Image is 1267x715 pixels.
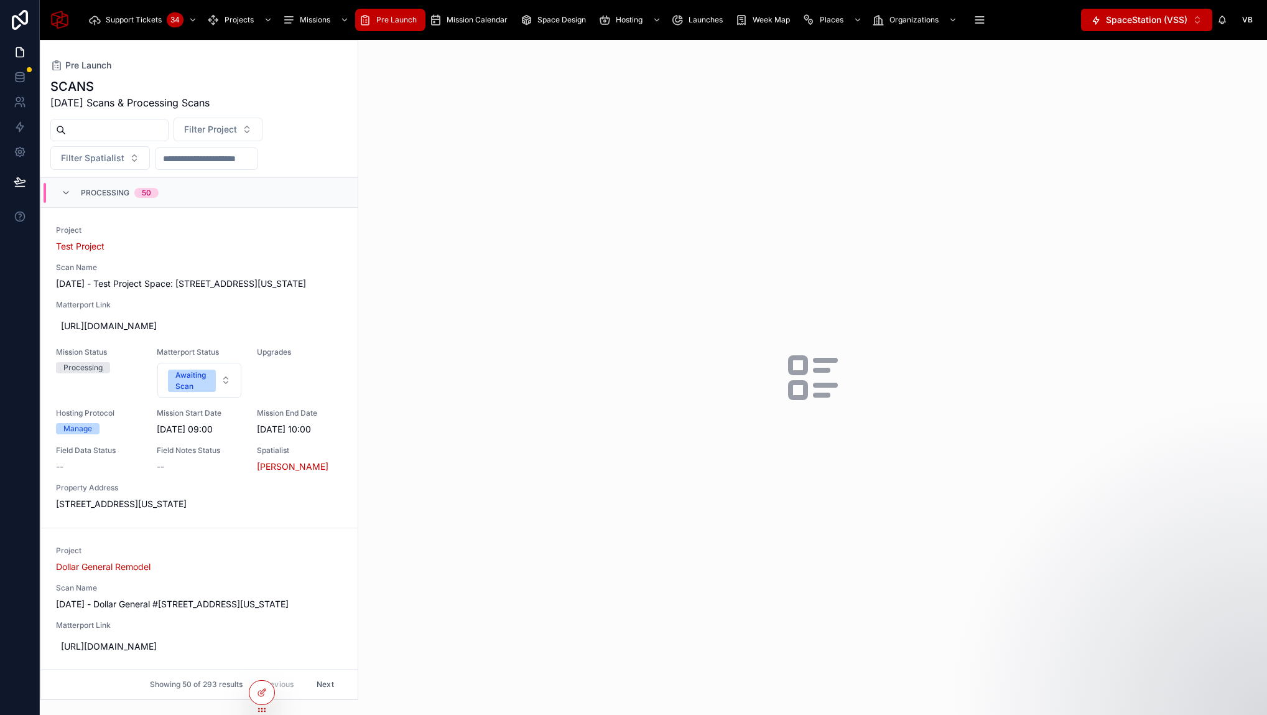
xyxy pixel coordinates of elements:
span: [DATE] - Test Project Space: [STREET_ADDRESS][US_STATE] [56,278,343,290]
a: Organizations [868,9,963,31]
span: Processing [81,188,129,198]
span: [DATE] Scans & Processing Scans [50,95,210,110]
span: Spatialist [257,446,343,456]
a: Missions [279,9,355,31]
span: Mission Status [56,347,142,357]
span: Field Notes Status [157,446,243,456]
a: Week Map [731,9,799,31]
span: Upgrades [257,668,343,678]
span: Hosting Protocol [56,408,142,418]
a: Launches [667,9,731,31]
iframe: Intercom notifications message [1018,622,1267,709]
span: Support Tickets [106,15,162,25]
span: Space Design [537,15,586,25]
span: [URL][DOMAIN_NAME] [61,320,338,332]
span: Matterport Status [157,668,243,678]
a: Space Design [516,9,595,31]
span: SpaceStation (VSS) [1106,14,1187,26]
span: Filter Spatialist [61,152,124,164]
a: ProjectTest ProjectScan Name[DATE] - Test Project Space: [STREET_ADDRESS][US_STATE]Matterport Lin... [41,208,358,528]
span: Places [820,15,843,25]
span: Mission Status [56,668,142,678]
span: Scan Name [56,263,343,273]
span: Field Data Status [56,446,142,456]
a: Dollar General Remodel [56,561,151,573]
span: Mission Start Date [157,408,243,418]
span: Scan Name [56,583,343,593]
div: Processing [63,362,103,373]
div: 50 [142,188,151,198]
img: App logo [50,10,70,30]
span: Mission Calendar [447,15,508,25]
span: Projects [225,15,254,25]
span: Hosting [616,15,643,25]
span: Matterport Status [157,347,243,357]
span: Project [56,546,343,556]
span: Property Address [56,483,343,493]
span: Project [56,225,343,235]
a: Test Project [56,240,104,253]
span: Week Map [753,15,790,25]
span: [DATE] 09:00 [157,423,243,436]
span: Launches [689,15,723,25]
span: Upgrades [257,347,343,357]
span: -- [56,460,63,473]
a: Support Tickets34 [85,9,203,31]
span: Filter Project [184,123,237,136]
a: Mission Calendar [425,9,516,31]
span: Organizations [889,15,939,25]
span: [DATE] 10:00 [257,423,343,436]
div: 34 [167,12,183,27]
span: Matterport Link [56,300,343,310]
button: Select Button [50,146,150,170]
button: Select Button [157,363,242,398]
span: [STREET_ADDRESS][US_STATE] [56,498,343,510]
div: scrollable content [80,6,1081,34]
span: Mission End Date [257,408,343,418]
span: Pre Launch [376,15,417,25]
span: Showing 50 of 293 results [150,680,243,689]
a: Places [799,9,868,31]
span: VB [1242,15,1253,25]
span: -- [157,460,164,473]
span: Matterport Link [56,620,343,630]
span: [URL][DOMAIN_NAME] [61,640,338,653]
button: Select Button [1081,9,1212,31]
button: Next [308,675,343,694]
a: Pre Launch [50,59,111,72]
a: Pre Launch [355,9,425,31]
span: Missions [300,15,330,25]
a: Projects [203,9,279,31]
h1: SCANS [50,78,210,95]
span: [DATE] - Dollar General #[STREET_ADDRESS][US_STATE] [56,598,343,610]
a: Hosting [595,9,667,31]
div: Awaiting Scan [175,370,209,392]
div: Manage [63,423,92,434]
span: Pre Launch [65,59,111,72]
button: Select Button [174,118,262,141]
a: [PERSON_NAME] [257,460,328,473]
